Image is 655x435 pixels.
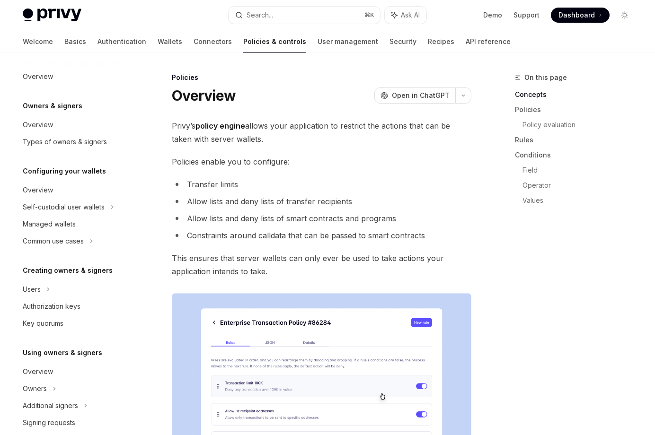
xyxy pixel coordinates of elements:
li: Transfer limits [172,178,471,191]
a: Wallets [158,30,182,53]
a: Dashboard [551,8,610,23]
a: Conditions [515,148,640,163]
a: Field [522,163,640,178]
span: Policies enable you to configure: [172,155,471,168]
h1: Overview [172,87,236,104]
div: Overview [23,366,53,377]
div: Self-custodial user wallets [23,201,105,213]
a: Overview [15,116,136,133]
a: Operator [522,178,640,193]
li: Allow lists and deny lists of smart contracts and programs [172,212,471,225]
div: Additional signers [23,400,78,411]
a: User management [318,30,378,53]
h5: Creating owners & signers [23,265,113,276]
a: Security [389,30,416,53]
a: Policies & controls [243,30,306,53]
span: Open in ChatGPT [392,91,450,100]
a: Overview [15,68,136,85]
a: Demo [483,10,502,20]
img: light logo [23,9,81,22]
a: Support [513,10,540,20]
strong: policy engine [195,121,245,130]
div: Managed wallets [23,218,76,230]
div: Overview [23,71,53,82]
a: Overview [15,182,136,199]
span: ⌘ K [364,11,374,19]
div: Signing requests [23,417,75,428]
div: Overview [23,119,53,130]
a: Connectors [194,30,232,53]
a: Policies [515,102,640,117]
a: Welcome [23,30,53,53]
h5: Configuring your wallets [23,165,106,177]
li: Allow lists and deny lists of transfer recipients [172,195,471,208]
h5: Using owners & signers [23,347,102,358]
span: Dashboard [558,10,595,20]
a: Authentication [97,30,146,53]
a: Values [522,193,640,208]
a: Rules [515,132,640,148]
a: API reference [466,30,511,53]
button: Toggle dark mode [617,8,632,23]
div: Common use cases [23,235,84,247]
a: Recipes [428,30,454,53]
li: Constraints around calldata that can be passed to smart contracts [172,229,471,242]
a: Types of owners & signers [15,133,136,150]
div: Users [23,284,41,295]
span: Ask AI [401,10,420,20]
a: Overview [15,363,136,380]
button: Open in ChatGPT [374,87,455,104]
div: Authorization keys [23,301,80,312]
button: Search...⌘K [229,7,381,24]
span: This ensures that server wallets can only ever be used to take actions your application intends t... [172,252,471,278]
a: Authorization keys [15,298,136,315]
a: Basics [64,30,86,53]
a: Concepts [515,87,640,102]
a: Signing requests [15,414,136,431]
div: Key quorums [23,318,63,329]
h5: Owners & signers [23,100,82,112]
a: Key quorums [15,315,136,332]
a: Managed wallets [15,216,136,233]
span: On this page [524,72,567,83]
div: Search... [247,9,273,21]
div: Overview [23,184,53,196]
div: Owners [23,383,47,394]
a: Policy evaluation [522,117,640,132]
span: Privy’s allows your application to restrict the actions that can be taken with server wallets. [172,119,471,146]
button: Ask AI [385,7,426,24]
div: Types of owners & signers [23,136,107,148]
div: Policies [172,73,471,82]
